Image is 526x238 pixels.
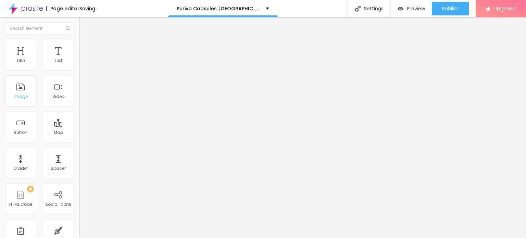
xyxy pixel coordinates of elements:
img: Icone [66,26,70,30]
div: Page editor [46,6,79,11]
div: Spacer [51,166,66,171]
div: Divider [14,166,28,171]
img: view-1.svg [398,6,403,12]
div: Video [52,94,64,99]
div: Button [14,130,27,135]
p: Puriva Capsules [GEOGRAPHIC_DATA] [177,6,261,11]
img: Icone [355,6,361,12]
input: Search element [5,22,74,35]
div: Social Icons [45,202,71,207]
div: Image [14,94,28,99]
button: Preview [391,2,432,15]
div: Saving... [79,6,98,11]
iframe: Editor [79,17,526,238]
span: Publish [442,6,459,11]
div: HTML Code [9,202,32,207]
span: Preview [407,6,425,11]
span: Upgrade [493,5,516,11]
div: Title [16,58,25,63]
button: Publish [432,2,469,15]
div: Map [54,130,63,135]
div: Text [54,58,62,63]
